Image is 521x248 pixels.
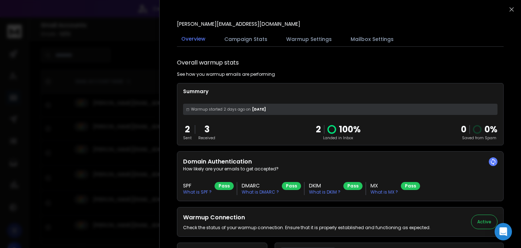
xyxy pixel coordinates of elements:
button: Campaign Stats [220,31,272,47]
p: [PERSON_NAME][EMAIL_ADDRESS][DOMAIN_NAME] [177,20,300,28]
h1: Overall warmup stats [177,58,239,67]
p: Check the status of your warmup connection. Ensure that it is properly established and functionin... [183,225,431,231]
p: How likely are your emails to get accepted? [183,166,497,172]
div: Open Intercom Messenger [495,223,512,240]
p: Saved from Spam [461,135,497,141]
h3: MX [370,182,398,189]
div: Pass [401,182,420,190]
p: What is DKIM ? [309,189,340,195]
strong: 0 [461,123,466,135]
p: Received [198,135,215,141]
p: What is MX ? [370,189,398,195]
p: What is SPF ? [183,189,212,195]
p: 2 [183,124,192,135]
p: 3 [198,124,215,135]
button: Active [471,215,497,229]
h3: DMARC [242,182,279,189]
p: See how you warmup emails are performing [177,71,275,77]
div: Pass [215,182,234,190]
p: 100 % [339,124,361,135]
h3: SPF [183,182,212,189]
span: Warmup started 2 days ago on [191,107,251,112]
p: 0 % [484,124,497,135]
h3: DKIM [309,182,340,189]
h2: Warmup Connection [183,213,431,222]
p: What is DMARC ? [242,189,279,195]
button: Overview [177,31,210,47]
p: Summary [183,88,497,95]
p: Sent [183,135,192,141]
button: Warmup Settings [282,31,336,47]
div: [DATE] [183,104,497,115]
p: Landed in Inbox [316,135,361,141]
div: Pass [343,182,363,190]
p: 2 [316,124,321,135]
button: Mailbox Settings [346,31,398,47]
h2: Domain Authentication [183,157,497,166]
div: Pass [282,182,301,190]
